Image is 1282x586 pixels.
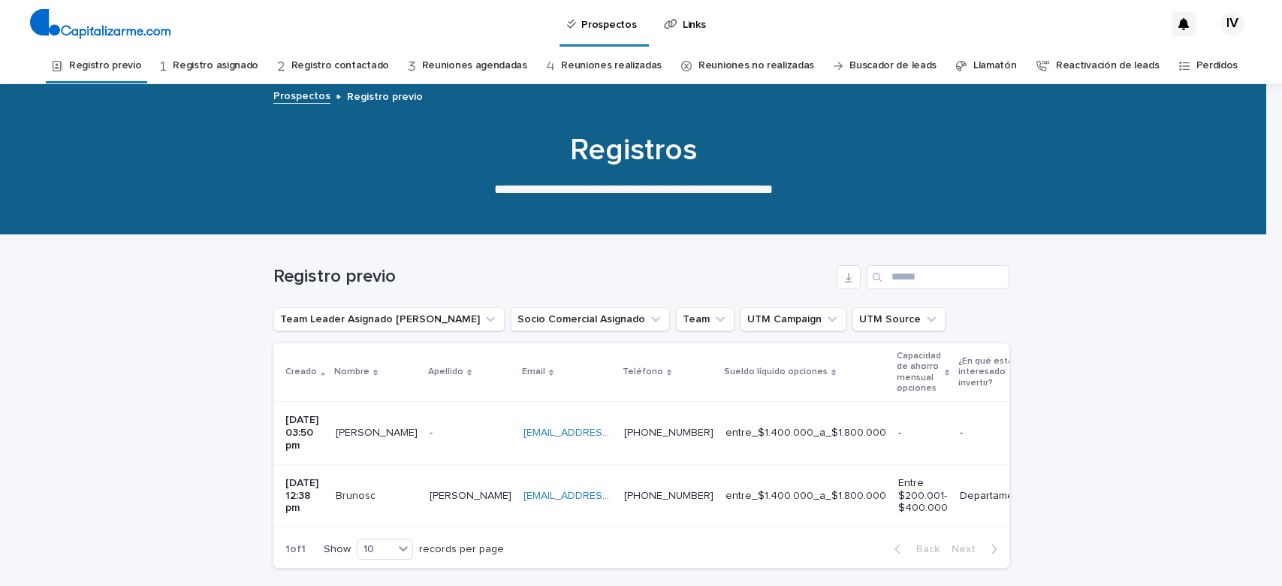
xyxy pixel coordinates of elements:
a: [PHONE_NUMBER] [624,427,713,438]
p: entre_$1.400.000_a_$1.800.000 [725,427,886,439]
div: IV [1220,12,1244,36]
p: Nombre [334,364,370,380]
a: Llamatón [973,48,1017,83]
span: Next [952,544,985,554]
a: Perdidos [1196,48,1238,83]
p: Entre $200.001- $400.000 [898,477,948,515]
p: records per page [419,543,504,556]
a: Reactivación de leads [1056,48,1160,83]
p: [PERSON_NAME] [430,487,514,503]
p: - [960,427,1035,439]
p: 1 of 1 [273,531,318,568]
a: Registro asignado [173,48,258,83]
a: [EMAIL_ADDRESS][DOMAIN_NAME] [523,427,693,438]
p: Brunosc [336,487,379,503]
p: Capacidad de ahorro mensual opciones [897,348,941,397]
p: Creado [285,364,317,380]
span: Back [907,544,940,554]
p: [DATE] 12:38 pm [285,477,324,515]
a: Registro previo [69,48,141,83]
button: Team Leader Asignado LLamados [273,307,505,331]
img: 4arMvv9wSvmHTHbXwTim [30,9,170,39]
p: [DATE] 03:50 pm [285,414,324,452]
button: Next [946,542,1009,556]
p: Registro previo [347,87,423,104]
button: Back [882,542,946,556]
a: Reuniones realizadas [561,48,662,83]
a: Reuniones no realizadas [698,48,814,83]
p: Apellido [428,364,463,380]
p: Sueldo líquido opciones [724,364,828,380]
p: Show [324,543,351,556]
a: Prospectos [273,86,330,104]
button: UTM Campaign [741,307,846,331]
a: Reuniones agendadas [422,48,527,83]
h1: Registro previo [273,266,831,288]
p: - [430,424,436,439]
p: Luis A Guevara C [336,424,421,439]
button: Socio Comercial Asignado [511,307,670,331]
a: [EMAIL_ADDRESS][DOMAIN_NAME] [523,491,693,501]
a: [PHONE_NUMBER] [624,491,713,501]
div: 10 [357,542,394,557]
a: Registro contactado [291,48,389,83]
p: ¿En qué estás interesado invertir? [958,353,1028,391]
p: Teléfono [623,364,663,380]
button: UTM Source [852,307,946,331]
h1: Registros [265,132,1001,168]
a: Buscador de leads [849,48,937,83]
p: Email [522,364,545,380]
button: Team [676,307,735,331]
p: entre_$1.400.000_a_$1.800.000 [725,490,886,503]
p: - [898,427,948,439]
input: Search [867,265,1009,289]
p: Departamentos [960,490,1035,503]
